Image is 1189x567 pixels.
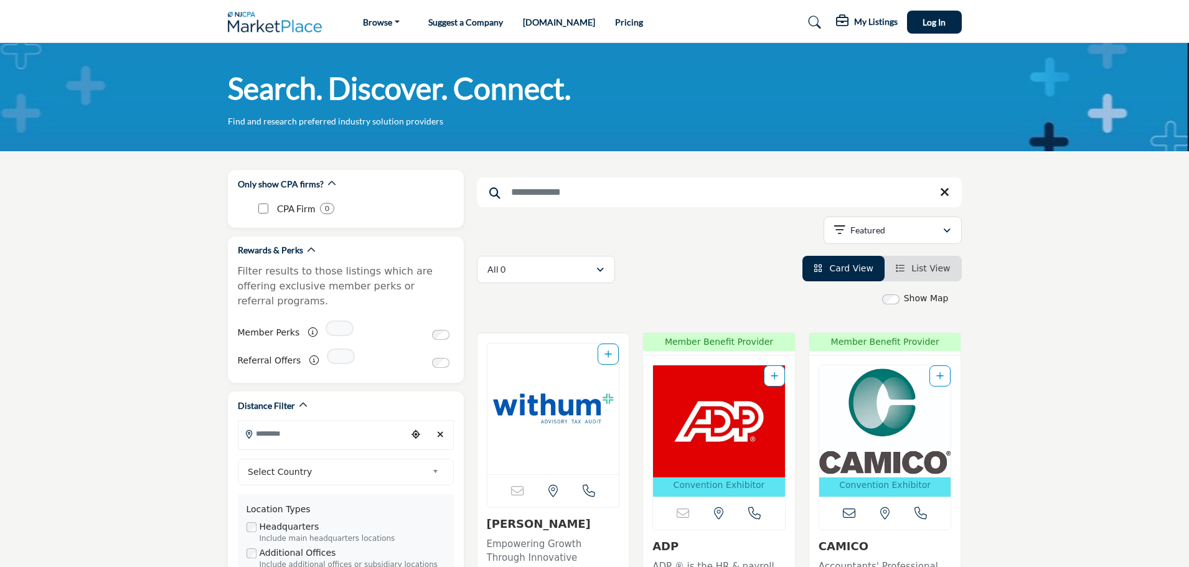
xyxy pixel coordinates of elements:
h5: My Listings [854,16,898,27]
a: Add To List [771,371,778,381]
a: Browse [354,14,408,31]
input: Switch to Member Perks [432,330,449,340]
li: Card View [802,256,885,281]
button: All 0 [477,256,615,283]
a: Add To List [936,371,944,381]
button: Log In [907,11,962,34]
li: List View [885,256,962,281]
a: Add To List [604,349,612,359]
p: All 0 [487,263,505,276]
a: Open Listing in new tab [653,365,785,497]
a: Open Listing in new tab [819,365,951,497]
h2: Distance Filter [238,400,295,412]
label: Additional Offices [260,546,336,560]
p: Convention Exhibitor [674,479,765,492]
h2: Rewards & Perks [238,244,303,256]
p: Featured [850,224,885,237]
p: Find and research preferred industry solution providers [228,115,443,128]
label: Referral Offers [238,350,301,372]
a: Search [796,12,829,32]
a: [PERSON_NAME] [487,517,591,530]
input: Search Location [238,421,407,446]
label: Member Perks [238,322,300,344]
h3: ADP [652,540,786,553]
button: Featured [824,217,962,244]
label: Show Map [904,292,949,305]
h3: CAMICO [819,540,952,553]
a: CAMICO [819,540,868,553]
input: Search Keyword [477,177,962,207]
p: CPA Firm: CPA Firm [277,202,315,216]
a: Suggest a Company [428,17,503,27]
h2: Only show CPA firms? [238,178,324,190]
img: CAMICO [819,365,951,477]
a: Pricing [615,17,643,27]
b: 0 [325,204,329,213]
div: 0 Results For CPA Firm [320,203,334,214]
span: Card View [829,263,873,273]
span: Member Benefit Provider [813,335,957,349]
a: [DOMAIN_NAME] [523,17,595,27]
img: ADP [653,365,785,477]
img: Withum [487,344,619,474]
input: CPA Firm checkbox [258,204,268,213]
h3: Withum [487,517,620,531]
span: Log In [923,17,946,27]
a: View Card [814,263,873,273]
p: Convention Exhibitor [839,479,931,492]
span: Member Benefit Provider [647,335,791,349]
h1: Search. Discover. Connect. [228,69,571,108]
div: Choose your current location [407,421,425,448]
span: List View [911,263,950,273]
p: Filter results to those listings which are offering exclusive member perks or referral programs. [238,264,454,309]
span: Select Country [248,464,427,479]
label: Headquarters [260,520,319,533]
a: ADP [652,540,679,553]
div: My Listings [836,15,898,30]
div: Include main headquarters locations [260,533,445,545]
a: Open Listing in new tab [487,344,619,474]
div: Clear search location [431,421,450,448]
img: Site Logo [228,12,329,32]
input: Switch to Referral Offers [432,358,449,368]
a: View List [896,263,951,273]
div: Location Types [247,503,445,516]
